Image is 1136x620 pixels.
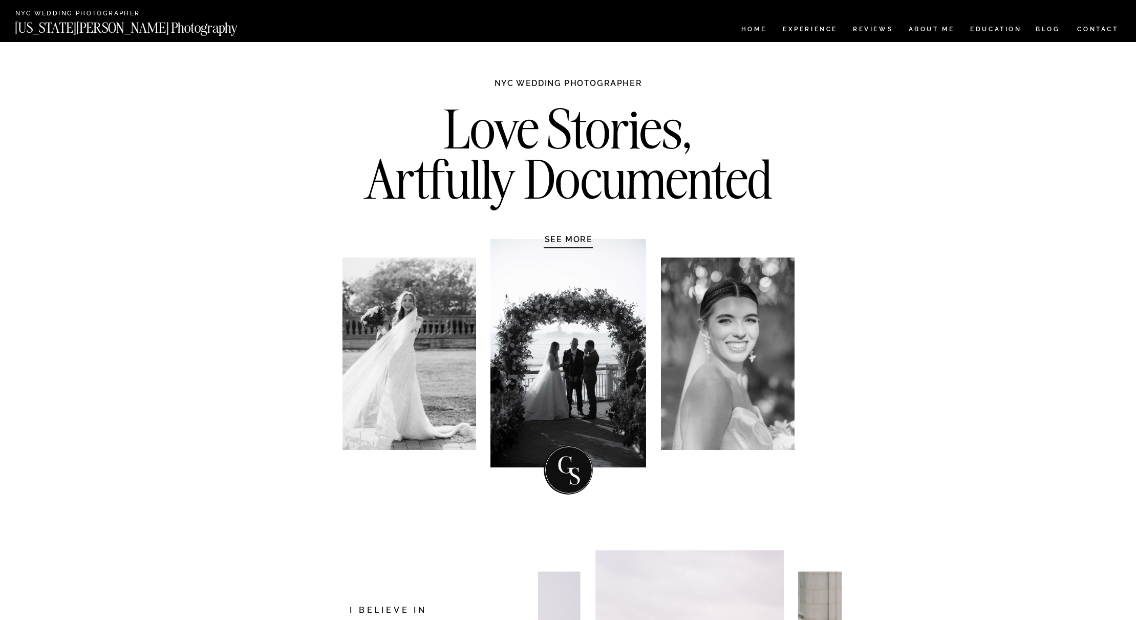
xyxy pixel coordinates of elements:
a: SEE MORE [520,234,617,244]
h1: NYC WEDDING PHOTOGRAPHER [473,78,665,98]
a: BLOG [1036,26,1060,35]
a: HOME [739,26,768,35]
a: EDUCATION [969,26,1023,35]
a: Experience [783,26,837,35]
h2: I believe in [296,604,481,618]
a: NYC Wedding Photographer [15,10,169,18]
a: REVIEWS [853,26,891,35]
a: [US_STATE][PERSON_NAME] Photography [15,21,272,30]
h2: Love Stories, Artfully Documented [354,104,783,211]
a: CONTACT [1077,24,1119,35]
a: ABOUT ME [908,26,955,35]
